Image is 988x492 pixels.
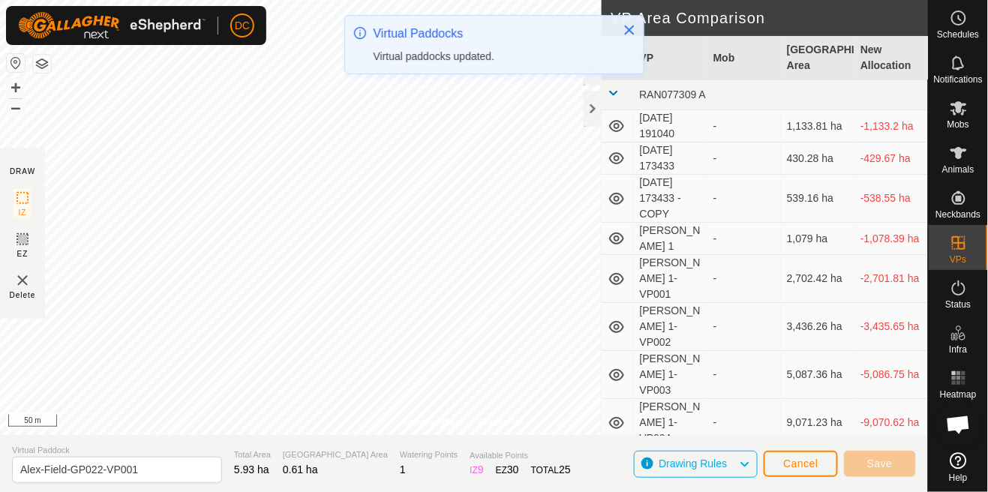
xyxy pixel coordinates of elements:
[659,457,727,469] span: Drawing Rules
[12,444,222,457] span: Virtual Paddock
[713,415,775,430] div: -
[713,319,775,334] div: -
[854,303,928,351] td: -3,435.65 ha
[633,255,707,303] td: [PERSON_NAME] 1-VP001
[854,351,928,399] td: -5,086.75 ha
[937,30,979,39] span: Schedules
[713,190,775,206] div: -
[854,110,928,142] td: -1,133.2 ha
[633,36,707,80] th: VP
[713,118,775,134] div: -
[234,448,271,461] span: Total Area
[945,300,971,309] span: Status
[949,473,968,482] span: Help
[707,36,781,80] th: Mob
[10,166,35,177] div: DRAW
[934,75,983,84] span: Notifications
[7,79,25,97] button: +
[404,415,461,429] a: Privacy Policy
[936,402,981,447] div: Open chat
[559,463,571,475] span: 25
[33,55,51,73] button: Map Layers
[854,36,928,80] th: New Allocation
[781,110,854,142] td: 1,133.81 ha
[7,98,25,116] button: –
[470,449,571,462] span: Available Points
[950,255,966,264] span: VPs
[844,451,916,477] button: Save
[854,175,928,223] td: -538.55 ha
[783,457,818,469] span: Cancel
[854,255,928,303] td: -2,701.81 ha
[470,462,483,478] div: IZ
[374,49,608,64] div: Virtual paddocks updated.
[400,448,458,461] span: Watering Points
[633,399,707,447] td: [PERSON_NAME] 1-VP004
[867,457,893,469] span: Save
[935,210,980,219] span: Neckbands
[639,88,706,100] span: RAN077309 A
[949,345,967,354] span: Infra
[507,463,519,475] span: 30
[633,175,707,223] td: [DATE] 173433 - COPY
[478,463,484,475] span: 9
[235,18,250,34] span: DC
[283,463,318,475] span: 0.61 ha
[781,255,854,303] td: 2,702.42 ha
[531,462,571,478] div: TOTAL
[633,110,707,142] td: [DATE] 191040
[781,303,854,351] td: 3,436.26 ha
[781,351,854,399] td: 5,087.36 ha
[781,36,854,80] th: [GEOGRAPHIC_DATA] Area
[713,151,775,166] div: -
[781,399,854,447] td: 9,071.23 ha
[19,207,27,218] span: IZ
[234,463,269,475] span: 5.93 ha
[781,223,854,255] td: 1,079 ha
[781,175,854,223] td: 539.16 ha
[479,415,523,429] a: Contact Us
[374,25,608,43] div: Virtual Paddocks
[611,9,928,27] h2: VP Area Comparison
[854,399,928,447] td: -9,070.62 ha
[18,12,206,39] img: Gallagher Logo
[633,351,707,399] td: [PERSON_NAME] 1-VP003
[17,248,29,259] span: EZ
[633,303,707,351] td: [PERSON_NAME] 1-VP002
[854,142,928,175] td: -429.67 ha
[633,223,707,255] td: [PERSON_NAME] 1
[929,446,988,488] a: Help
[7,54,25,72] button: Reset Map
[619,19,640,40] button: Close
[942,165,974,174] span: Animals
[14,271,32,289] img: VP
[10,289,36,301] span: Delete
[496,462,519,478] div: EZ
[633,142,707,175] td: [DATE] 173433
[781,142,854,175] td: 430.28 ha
[854,223,928,255] td: -1,078.39 ha
[713,231,775,247] div: -
[764,451,838,477] button: Cancel
[940,390,977,399] span: Heatmap
[947,120,969,129] span: Mobs
[283,448,388,461] span: [GEOGRAPHIC_DATA] Area
[713,271,775,286] div: -
[713,367,775,382] div: -
[400,463,406,475] span: 1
